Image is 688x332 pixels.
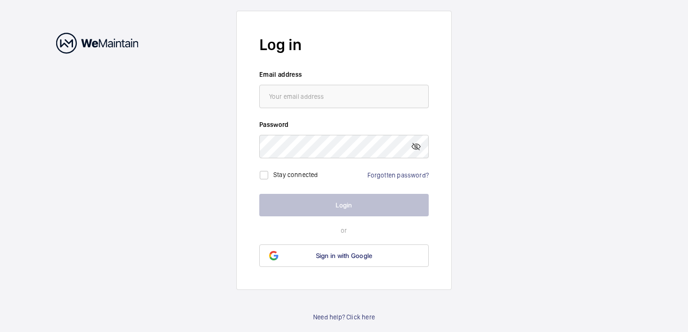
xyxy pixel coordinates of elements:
[313,312,375,322] a: Need help? Click here
[259,85,429,108] input: Your email address
[259,70,429,79] label: Email address
[316,252,373,259] span: Sign in with Google
[273,170,318,178] label: Stay connected
[259,120,429,129] label: Password
[259,34,429,56] h2: Log in
[367,171,429,179] a: Forgotten password?
[259,226,429,235] p: or
[259,194,429,216] button: Login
